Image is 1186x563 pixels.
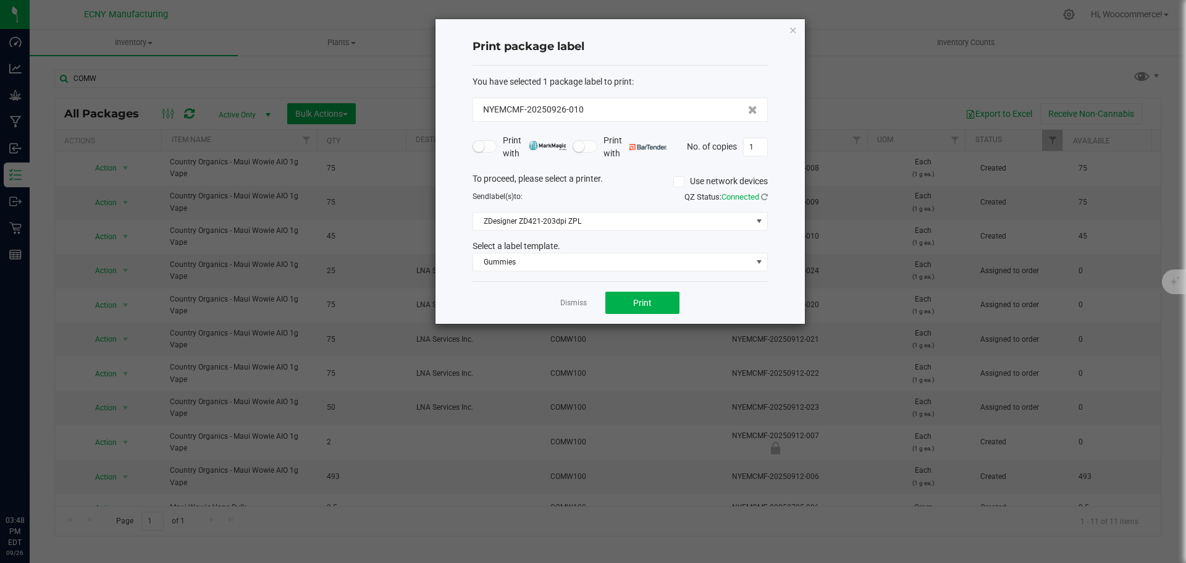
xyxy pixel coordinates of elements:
img: bartender.png [629,144,667,150]
div: : [473,75,768,88]
img: mark_magic_cybra.png [529,141,566,150]
span: No. of copies [687,141,737,151]
span: ZDesigner ZD421-203dpi ZPL [473,213,752,230]
div: Select a label template. [463,240,777,253]
span: Print with [503,134,566,160]
span: label(s) [489,192,514,201]
span: You have selected 1 package label to print [473,77,632,87]
div: To proceed, please select a printer. [463,172,777,191]
span: Print [633,298,652,308]
span: Connected [721,192,759,201]
span: Print with [604,134,667,160]
label: Use network devices [673,175,768,188]
button: Print [605,292,679,314]
span: Gummies [473,253,752,271]
span: QZ Status: [684,192,768,201]
h4: Print package label [473,39,768,55]
iframe: Resource center unread badge [36,462,51,477]
span: NYEMCMF-20250926-010 [483,103,584,116]
span: Send to: [473,192,523,201]
iframe: Resource center [12,464,49,501]
a: Dismiss [560,298,587,308]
